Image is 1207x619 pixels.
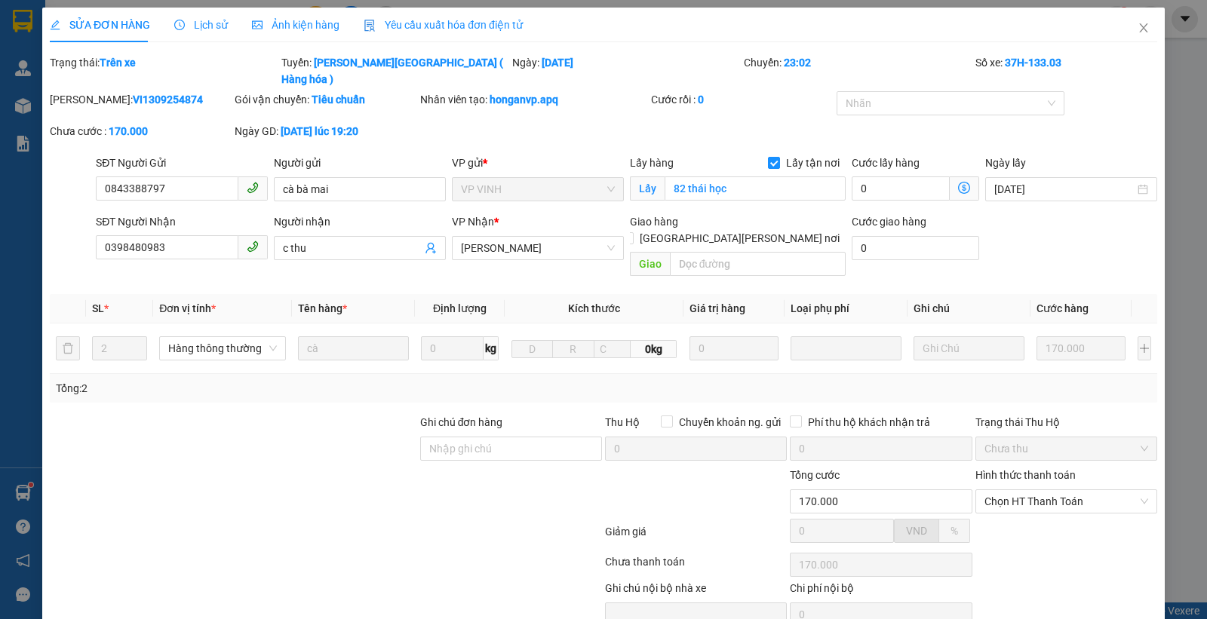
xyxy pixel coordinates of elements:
[56,336,80,360] button: delete
[235,91,416,108] div: Gói vận chuyển:
[298,336,409,360] input: VD: Bàn, Ghế
[958,182,970,194] span: dollar-circle
[984,437,1148,460] span: Chưa thu
[168,337,277,360] span: Hàng thông thường
[235,123,416,139] div: Ngày GD:
[484,336,499,360] span: kg
[665,176,846,201] input: Lấy tận nơi
[603,523,788,550] div: Giảm giá
[511,340,553,358] input: D
[247,241,259,253] span: phone
[1123,8,1165,50] button: Close
[975,469,1076,481] label: Hình thức thanh toán
[50,19,150,31] span: SỬA ĐƠN HÀNG
[908,294,1030,323] th: Ghi chú
[490,93,558,106] b: honganvp.apq
[174,20,185,30] span: clock-circle
[689,336,779,360] input: 0
[1138,336,1151,360] button: plus
[594,340,631,358] input: C
[425,242,437,254] span: user-add
[281,57,503,85] b: [PERSON_NAME][GEOGRAPHIC_DATA] ( Hàng hóa )
[802,414,936,431] span: Phí thu hộ khách nhận trả
[1037,336,1126,360] input: 0
[281,125,358,137] b: [DATE] lúc 19:20
[790,580,972,602] div: Chi phí nội bộ
[742,54,974,87] div: Chuyến:
[133,93,203,106] b: VI1309254874
[274,213,446,230] div: Người nhận
[364,19,523,31] span: Yêu cầu xuất hóa đơn điện tử
[906,525,927,537] span: VND
[56,380,467,397] div: Tổng: 2
[312,93,365,106] b: Tiêu chuẩn
[852,157,920,169] label: Cước lấy hàng
[673,414,787,431] span: Chuyển khoản ng. gửi
[50,123,232,139] div: Chưa cước :
[631,340,677,358] span: 0kg
[420,91,649,108] div: Nhân viên tạo:
[605,416,640,428] span: Thu Hộ
[159,302,216,314] span: Đơn vị tính
[298,302,347,314] span: Tên hàng
[994,181,1135,198] input: Ngày lấy
[433,302,487,314] span: Định lượng
[984,490,1148,513] span: Chọn HT Thanh Toán
[698,93,704,106] b: 0
[985,157,1026,169] label: Ngày lấy
[951,525,958,537] span: %
[92,302,104,314] span: SL
[252,20,263,30] span: picture
[461,237,615,259] span: VP NGỌC HỒI
[542,57,573,69] b: [DATE]
[784,57,811,69] b: 23:02
[852,176,950,201] input: Cước lấy hàng
[630,176,665,201] span: Lấy
[634,230,846,247] span: [GEOGRAPHIC_DATA][PERSON_NAME] nơi
[50,91,232,108] div: [PERSON_NAME]:
[280,54,511,87] div: Tuyến:
[651,91,833,108] div: Cước rồi :
[603,553,788,580] div: Chưa thanh toán
[50,20,60,30] span: edit
[975,414,1157,431] div: Trạng thái Thu Hộ
[1037,302,1089,314] span: Cước hàng
[420,416,503,428] label: Ghi chú đơn hàng
[452,216,494,228] span: VP Nhận
[552,340,594,358] input: R
[247,182,259,194] span: phone
[364,20,376,32] img: icon
[630,157,674,169] span: Lấy hàng
[274,155,446,171] div: Người gửi
[630,216,678,228] span: Giao hàng
[252,19,339,31] span: Ảnh kiện hàng
[914,336,1024,360] input: Ghi Chú
[511,54,742,87] div: Ngày:
[568,302,620,314] span: Kích thước
[852,216,926,228] label: Cước giao hàng
[780,155,846,171] span: Lấy tận nơi
[974,54,1159,87] div: Số xe:
[630,252,670,276] span: Giao
[96,155,268,171] div: SĐT Người Gửi
[452,155,624,171] div: VP gửi
[420,437,602,461] input: Ghi chú đơn hàng
[670,252,846,276] input: Dọc đường
[605,580,787,602] div: Ghi chú nội bộ nhà xe
[100,57,136,69] b: Trên xe
[790,469,840,481] span: Tổng cước
[1138,22,1150,34] span: close
[785,294,908,323] th: Loại phụ phí
[1005,57,1061,69] b: 37H-133.03
[461,178,615,201] span: VP VINH
[174,19,228,31] span: Lịch sử
[852,236,979,260] input: Cước giao hàng
[689,302,745,314] span: Giá trị hàng
[48,54,280,87] div: Trạng thái:
[109,125,148,137] b: 170.000
[96,213,268,230] div: SĐT Người Nhận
